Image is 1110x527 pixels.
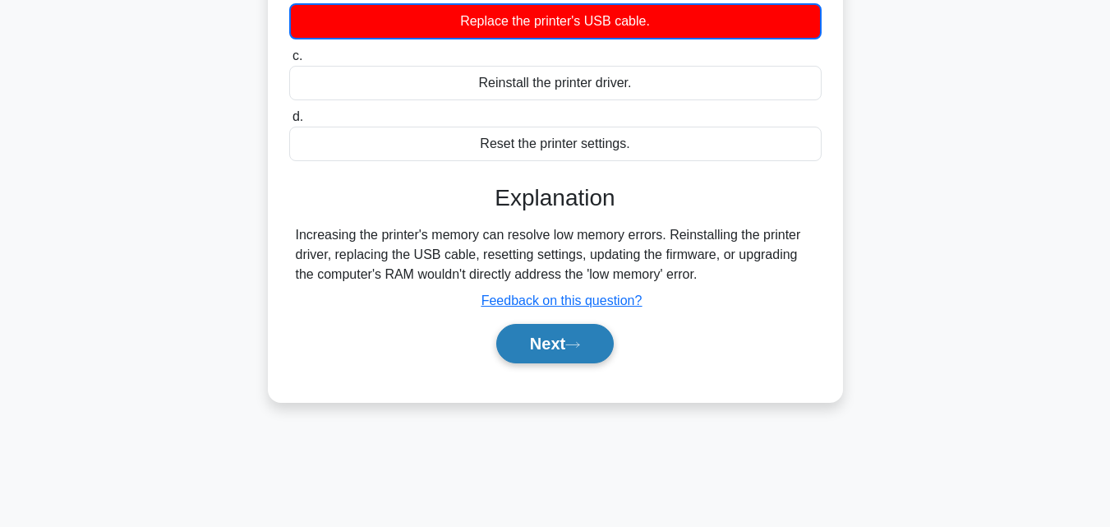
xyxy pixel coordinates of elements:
a: Feedback on this question? [481,294,643,307]
div: Increasing the printer's memory can resolve low memory errors. Reinstalling the printer driver, r... [296,225,815,284]
div: Replace the printer's USB cable. [289,3,822,39]
span: c. [292,49,302,62]
div: Reinstall the printer driver. [289,66,822,100]
button: Next [496,324,614,363]
span: d. [292,109,303,123]
h3: Explanation [299,184,812,212]
div: Reset the printer settings. [289,127,822,161]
